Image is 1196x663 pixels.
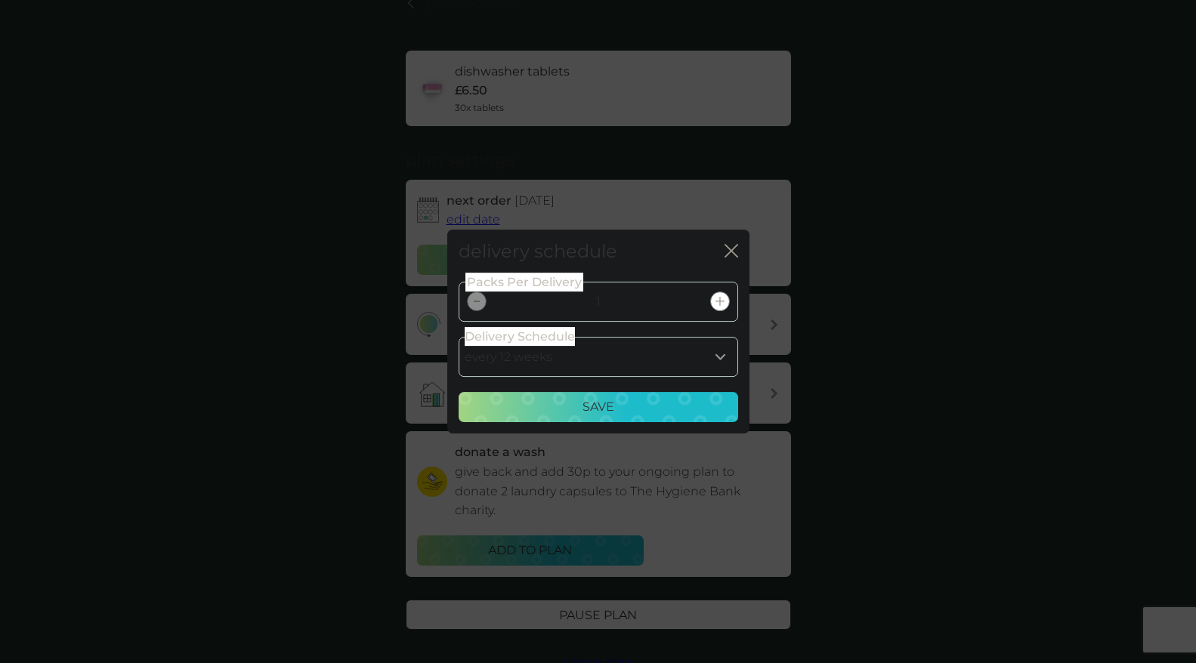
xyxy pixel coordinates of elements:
[465,327,575,347] label: Delivery Schedule
[465,273,583,292] label: Packs Per Delivery
[725,244,738,260] button: close
[596,292,601,312] p: 1
[459,392,738,422] button: Save
[583,397,614,417] p: Save
[459,241,617,263] h2: delivery schedule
